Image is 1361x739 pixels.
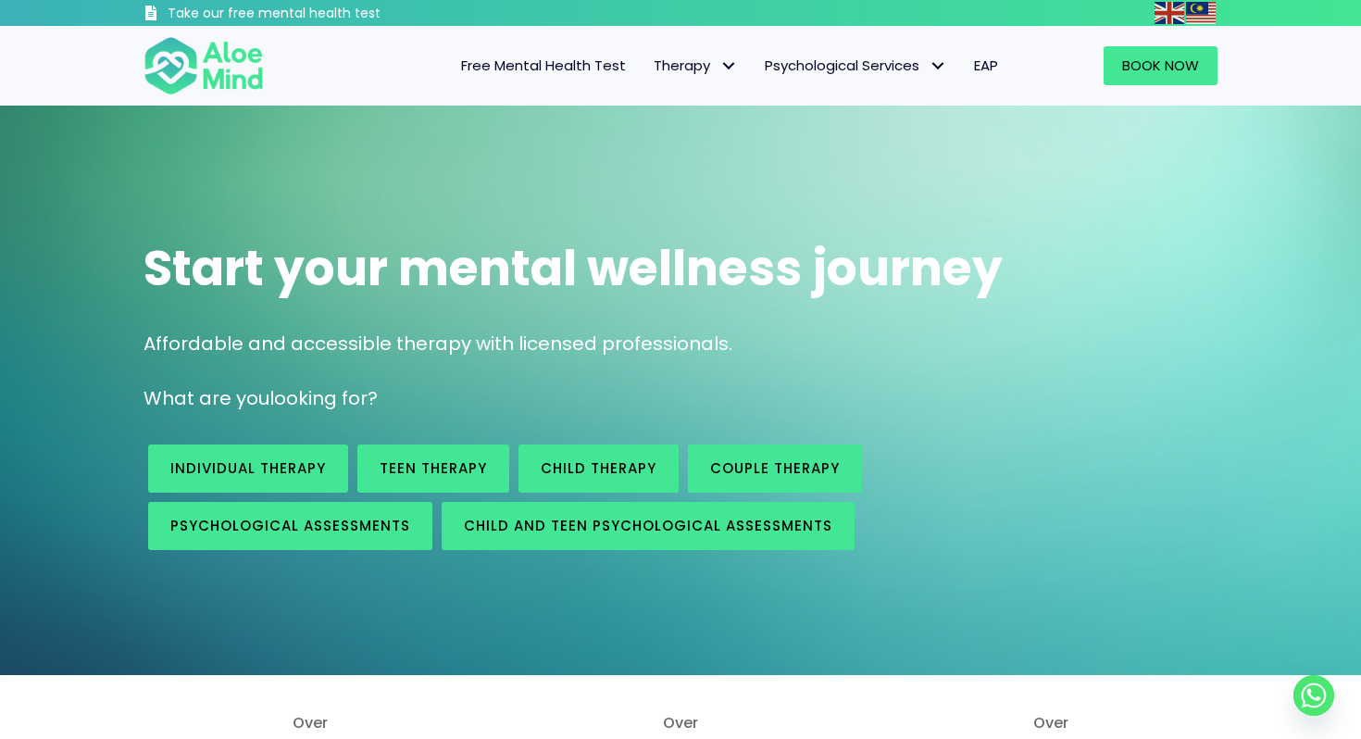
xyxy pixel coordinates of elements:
[144,385,269,411] span: What are you
[715,53,742,80] span: Therapy: submenu
[144,234,1003,302] span: Start your mental wellness journey
[170,516,410,535] span: Psychological assessments
[447,46,640,85] a: Free Mental Health Test
[461,56,626,75] span: Free Mental Health Test
[1122,56,1199,75] span: Book Now
[924,53,951,80] span: Psychological Services: submenu
[144,35,264,96] img: Aloe mind Logo
[1186,2,1216,24] img: ms
[144,331,1217,357] p: Affordable and accessible therapy with licensed professionals.
[1293,675,1334,716] a: Whatsapp
[518,445,679,493] a: Child Therapy
[144,5,480,26] a: Take our free mental health test
[765,56,946,75] span: Psychological Services
[357,445,509,493] a: Teen Therapy
[514,712,847,733] span: Over
[751,46,960,85] a: Psychological ServicesPsychological Services: submenu
[464,516,832,535] span: Child and Teen Psychological assessments
[170,458,326,478] span: Individual therapy
[269,385,378,411] span: looking for?
[688,445,862,493] a: Couple therapy
[144,712,477,733] span: Over
[884,712,1217,733] span: Over
[541,458,656,478] span: Child Therapy
[974,56,998,75] span: EAP
[654,56,737,75] span: Therapy
[1104,46,1217,85] a: Book Now
[380,458,487,478] span: Teen Therapy
[1155,2,1186,23] a: English
[288,46,1012,85] nav: Menu
[442,502,855,550] a: Child and Teen Psychological assessments
[1155,2,1184,24] img: en
[148,502,432,550] a: Psychological assessments
[960,46,1012,85] a: EAP
[710,458,840,478] span: Couple therapy
[1186,2,1217,23] a: Malay
[640,46,751,85] a: TherapyTherapy: submenu
[168,5,480,23] h3: Take our free mental health test
[148,445,348,493] a: Individual therapy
